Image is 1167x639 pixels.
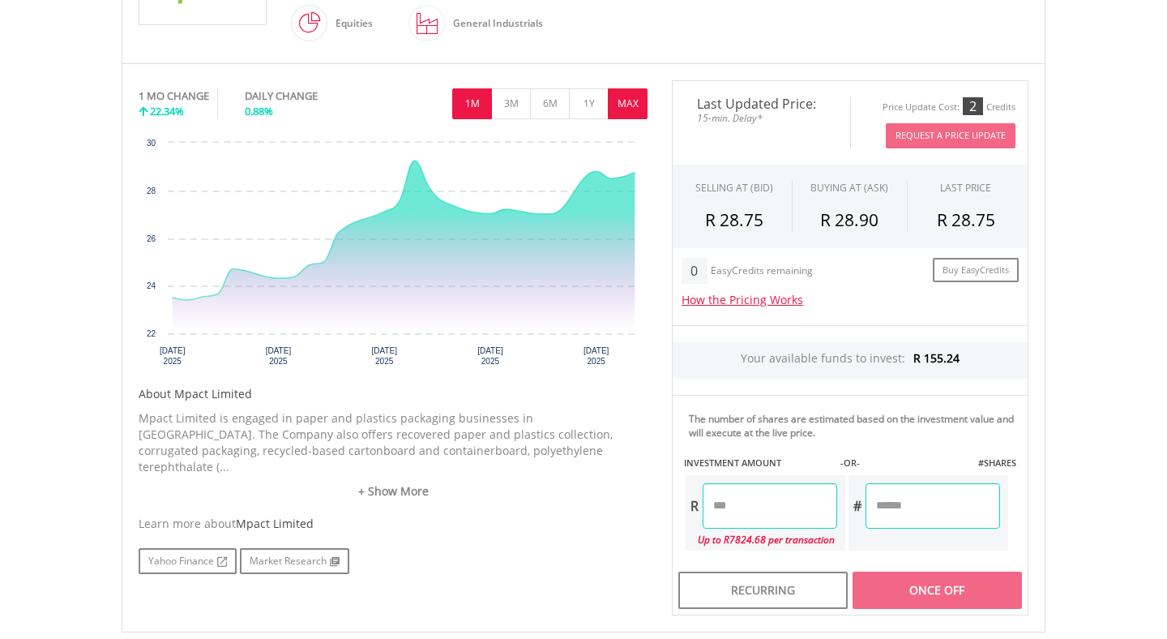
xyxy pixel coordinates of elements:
div: General Industrials [445,4,543,43]
button: 1Y [569,88,609,119]
span: R 28.75 [705,208,763,231]
label: #SHARES [978,457,1016,470]
div: Equities [327,4,373,43]
svg: Interactive chart [139,135,648,378]
text: 24 [147,281,156,290]
text: [DATE] 2025 [371,346,397,366]
div: 2 [963,97,983,115]
span: R 155.24 [913,350,960,366]
button: MAX [608,88,648,119]
text: [DATE] 2025 [477,346,503,366]
div: EasyCredits remaining [711,265,813,279]
div: Up to R7824.68 per transaction [686,529,837,551]
span: 0.88% [245,104,273,118]
button: 3M [491,88,531,119]
div: DAILY CHANGE [245,88,372,104]
a: Market Research [240,548,349,574]
a: Buy EasyCredits [933,258,1019,283]
text: 22 [147,329,156,338]
span: BUYING AT (ASK) [810,181,888,195]
div: # [849,483,866,529]
div: 1 MO CHANGE [139,88,209,104]
button: Request A Price Update [886,123,1015,148]
label: -OR- [840,457,860,470]
div: Once Off [853,572,1022,609]
button: 6M [530,88,570,119]
text: [DATE] 2025 [160,346,186,366]
a: + Show More [139,483,648,500]
div: LAST PRICE [940,181,991,195]
div: Chart. Highcharts interactive chart. [139,135,648,378]
text: [DATE] 2025 [583,346,609,366]
div: Credits [986,101,1015,114]
div: R [686,483,703,529]
text: 30 [147,139,156,148]
span: 22.34% [150,104,184,118]
div: SELLING AT (BID) [695,181,773,195]
button: 1M [452,88,492,119]
span: Last Updated Price: [685,97,838,110]
p: Mpact Limited is engaged in paper and plastics packaging businesses in [GEOGRAPHIC_DATA]. The Com... [139,410,648,475]
span: R 28.75 [937,208,995,231]
label: INVESTMENT AMOUNT [684,457,781,470]
div: Learn more about [139,516,648,532]
span: Mpact Limited [236,516,314,531]
text: 26 [147,234,156,243]
div: 0 [682,258,707,284]
span: 15-min. Delay* [685,110,838,126]
h5: About Mpact Limited [139,386,648,402]
a: Yahoo Finance [139,548,237,574]
div: Your available funds to invest: [673,342,1028,379]
div: The number of shares are estimated based on the investment value and will execute at the live price. [689,412,1021,440]
a: How the Pricing Works [682,292,803,307]
text: [DATE] 2025 [266,346,292,366]
text: 28 [147,187,156,195]
div: Recurring [678,572,848,609]
span: R 28.90 [820,208,878,231]
div: Price Update Cost: [883,101,960,114]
